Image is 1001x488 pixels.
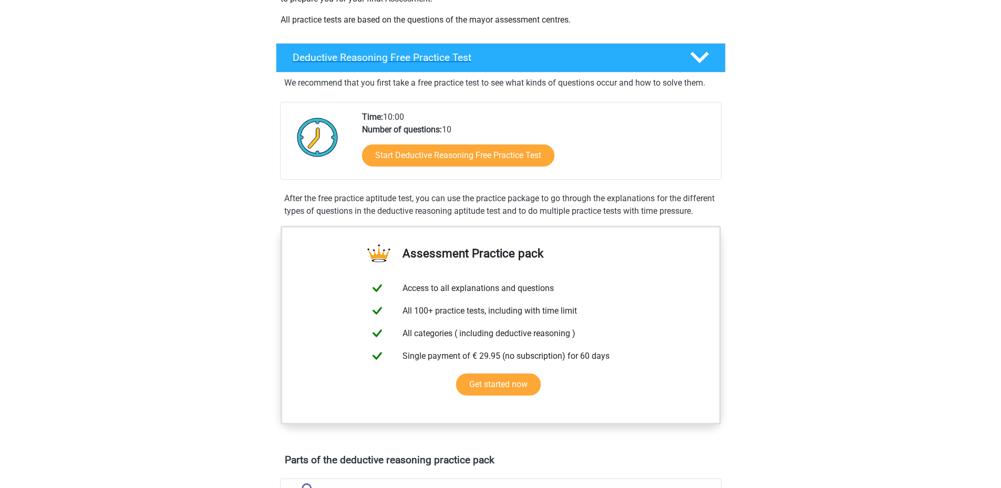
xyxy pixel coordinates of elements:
b: Number of questions: [362,124,442,134]
p: All practice tests are based on the questions of the mayor assessment centres. [281,14,721,26]
h4: Parts of the deductive reasoning practice pack [285,454,717,466]
div: 10:00 10 [354,111,720,179]
p: We recommend that you first take a free practice test to see what kinds of questions occur and ho... [284,77,717,89]
img: Clock [291,111,344,163]
a: Get started now [456,373,541,396]
a: Start Deductive Reasoning Free Practice Test [362,144,554,167]
a: Deductive Reasoning Free Practice Test [272,43,730,72]
h4: Deductive Reasoning Free Practice Test [293,51,673,64]
div: After the free practice aptitude test, you can use the practice package to go through the explana... [280,192,721,217]
b: Time: [362,112,383,122]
